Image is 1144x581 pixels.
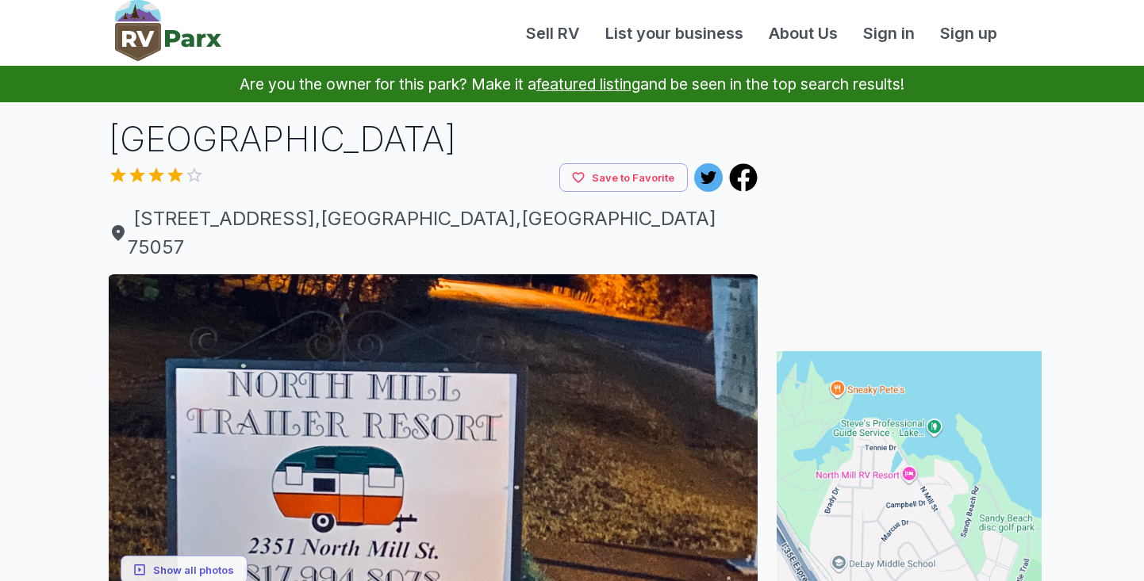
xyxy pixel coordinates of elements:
[513,21,593,45] a: Sell RV
[927,21,1010,45] a: Sign up
[109,204,758,262] a: [STREET_ADDRESS],[GEOGRAPHIC_DATA],[GEOGRAPHIC_DATA] 75057
[536,75,640,94] a: featured listing
[109,204,758,262] span: [STREET_ADDRESS] , [GEOGRAPHIC_DATA] , [GEOGRAPHIC_DATA] 75057
[19,66,1125,102] p: Are you the owner for this park? Make it a and be seen in the top search results!
[593,21,756,45] a: List your business
[559,163,688,193] button: Save to Favorite
[109,115,758,163] h1: [GEOGRAPHIC_DATA]
[756,21,850,45] a: About Us
[777,115,1042,313] iframe: Advertisement
[850,21,927,45] a: Sign in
